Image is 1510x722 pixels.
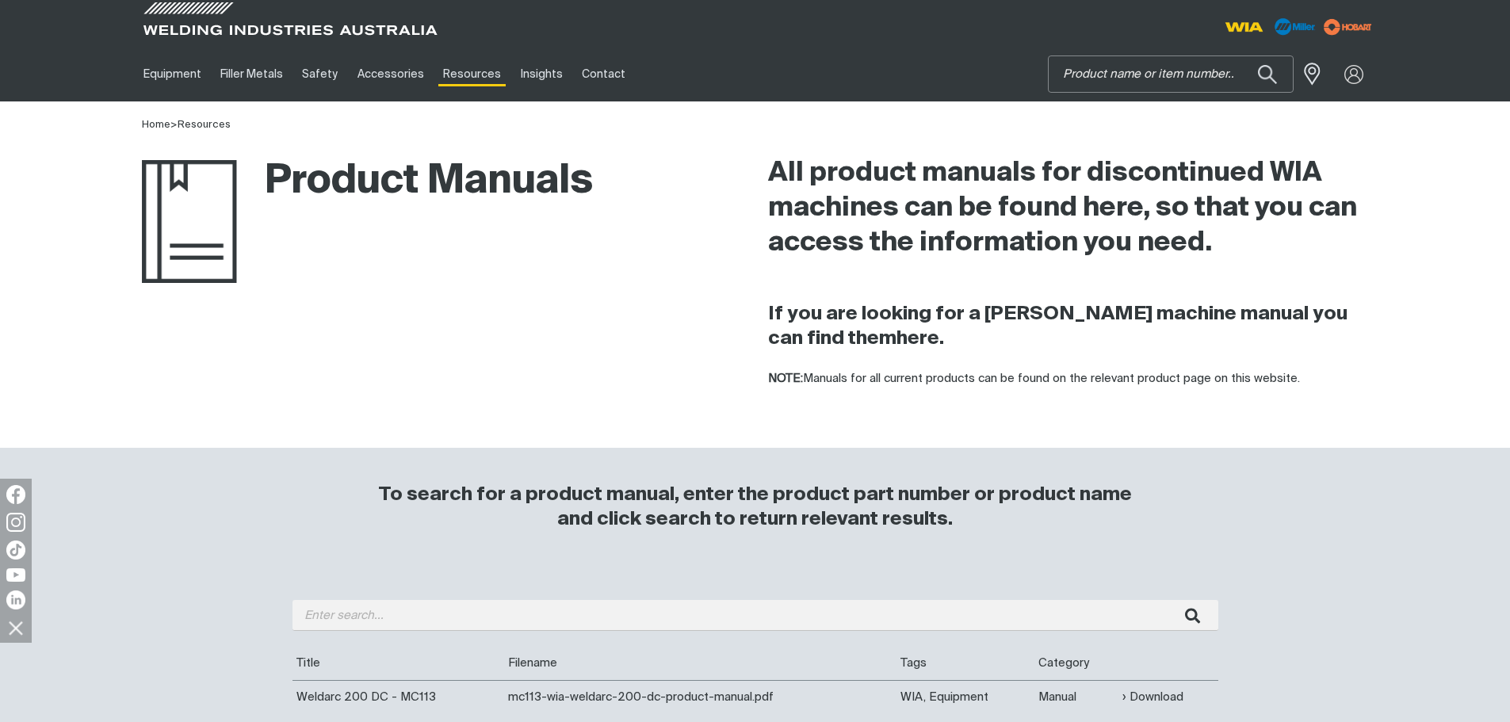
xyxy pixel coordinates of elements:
[434,47,510,101] a: Resources
[6,568,25,582] img: YouTube
[6,485,25,504] img: Facebook
[1319,15,1377,39] img: miller
[372,483,1139,532] h3: To search for a product manual, enter the product part number or product name and click search to...
[768,304,1348,348] strong: If you are looking for a [PERSON_NAME] machine manual you can find them
[178,120,231,130] a: Resources
[6,590,25,609] img: LinkedIn
[1240,55,1294,93] button: Search products
[142,120,170,130] a: Home
[768,372,803,384] strong: NOTE:
[504,680,897,713] td: mc113-wia-weldarc-200-dc-product-manual.pdf
[1034,647,1118,680] th: Category
[348,47,434,101] a: Accessories
[1034,680,1118,713] td: Manual
[170,120,178,130] span: >
[142,156,593,208] h1: Product Manuals
[572,47,635,101] a: Contact
[6,541,25,560] img: TikTok
[896,647,1034,680] th: Tags
[510,47,572,101] a: Insights
[504,647,897,680] th: Filename
[896,329,944,348] a: here.
[6,513,25,532] img: Instagram
[1122,688,1183,706] a: Download
[292,600,1218,631] input: Enter search...
[2,614,29,641] img: hide socials
[211,47,292,101] a: Filler Metals
[896,680,1034,713] td: WIA, Equipment
[292,680,504,713] td: Weldarc 200 DC - MC113
[134,47,211,101] a: Equipment
[134,47,1066,101] nav: Main
[1049,56,1293,92] input: Product name or item number...
[768,156,1369,261] h2: All product manuals for discontinued WIA machines can be found here, so that you can access the i...
[292,47,347,101] a: Safety
[292,647,504,680] th: Title
[768,370,1369,388] p: Manuals for all current products can be found on the relevant product page on this website.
